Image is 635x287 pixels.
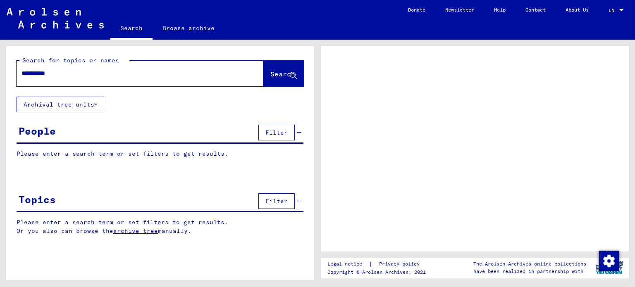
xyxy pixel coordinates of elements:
[599,251,618,270] div: Change consent
[22,57,119,64] mat-label: Search for topics or names
[609,7,618,13] span: EN
[110,18,153,40] a: Search
[327,260,430,268] div: |
[258,193,295,209] button: Filter
[594,257,625,278] img: yv_logo.png
[327,268,430,276] p: Copyright © Arolsen Archives, 2021
[599,251,619,271] img: Change consent
[263,61,304,86] button: Search
[473,260,586,268] p: The Arolsen Archives online collections
[17,97,104,112] button: Archival tree units
[153,18,224,38] a: Browse archive
[17,149,303,158] p: Please enter a search term or set filters to get results.
[19,123,56,138] div: People
[327,260,369,268] a: Legal notice
[372,260,430,268] a: Privacy policy
[270,70,295,78] span: Search
[258,125,295,140] button: Filter
[19,192,56,207] div: Topics
[17,218,304,235] p: Please enter a search term or set filters to get results. Or you also can browse the manually.
[265,197,288,205] span: Filter
[113,227,158,235] a: archive tree
[7,8,104,28] img: Arolsen_neg.svg
[265,129,288,136] span: Filter
[473,268,586,275] p: have been realized in partnership with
